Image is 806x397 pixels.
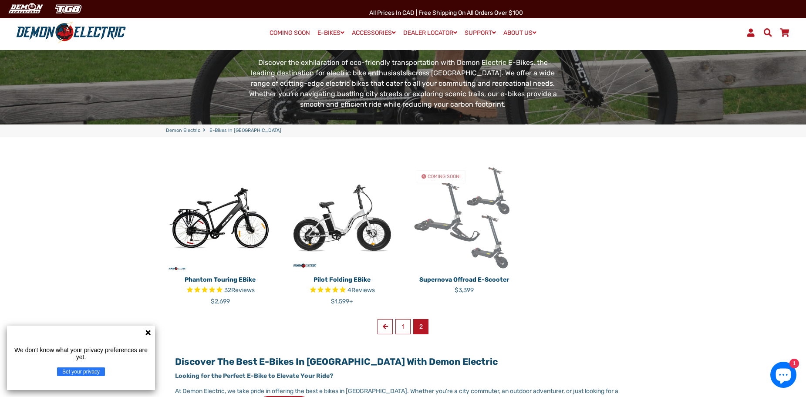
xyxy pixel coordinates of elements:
a: Pilot Folding eBike Rated 5.0 out of 5 stars 4 reviews $1,599+ [288,272,397,306]
img: Demon Electric [4,2,46,16]
span: $2,699 [211,298,230,305]
img: Demon Electric logo [13,21,129,44]
span: $3,399 [455,286,474,294]
a: Phantom Touring eBike Rated 4.8 out of 5 stars 32 reviews $2,699 [166,272,275,306]
span: $1,599+ [331,298,353,305]
a: 1 [395,319,411,334]
img: Pilot Folding eBike - Demon Electric [288,163,397,272]
p: Phantom Touring eBike [166,275,275,284]
a: Supernova Offroad E-Scooter $3,399 [410,272,519,295]
a: SUPPORT [462,27,499,39]
span: Reviews [351,286,375,294]
span: Rated 5.0 out of 5 stars 4 reviews [288,286,397,296]
strong: Looking for the Perfect E-Bike to Elevate Your Ride? [175,372,333,380]
span: COMING SOON! [428,174,461,179]
span: 2 [413,319,428,334]
inbox-online-store-chat: Shopify online store chat [768,362,799,390]
span: Reviews [231,286,255,294]
span: E-Bikes in [GEOGRAPHIC_DATA] [209,127,281,135]
h2: Discover the Best E-Bikes in [GEOGRAPHIC_DATA] with Demon Electric [175,356,631,367]
a: Supernova Offroad E-Scooter COMING SOON! [410,163,519,272]
span: All Prices in CAD | Free shipping on all orders over $100 [369,9,523,17]
span: 4 reviews [347,286,375,294]
p: We don't know what your privacy preferences are yet. [10,347,152,360]
a: DEALER LOCATOR [400,27,460,39]
span: Rated 4.8 out of 5 stars 32 reviews [166,286,275,296]
img: TGB Canada [51,2,86,16]
a: ABOUT US [500,27,540,39]
img: Supernova Offroad E-Scooter [410,163,519,272]
span: Discover the exhilaration of eco-friendly transportation with Demon Electric E-Bikes, the leading... [249,58,557,108]
a: E-BIKES [314,27,347,39]
a: Demon Electric [166,127,200,135]
span: 32 reviews [224,286,255,294]
button: Set your privacy [57,367,105,376]
a: ACCESSORIES [349,27,399,39]
a: COMING SOON [266,27,313,39]
p: Pilot Folding eBike [288,275,397,284]
p: Supernova Offroad E-Scooter [410,275,519,284]
img: Phantom Touring eBike - Demon Electric [166,163,275,272]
